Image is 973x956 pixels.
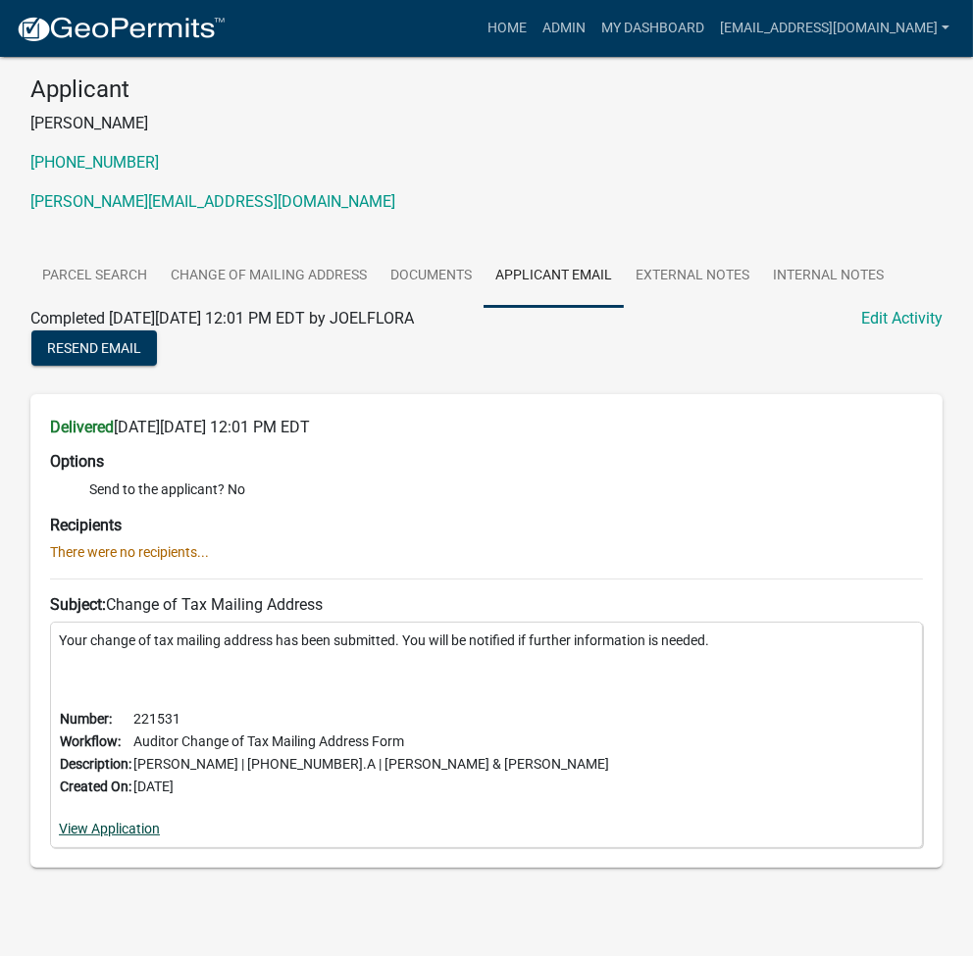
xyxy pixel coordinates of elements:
[60,756,131,772] b: Description:
[59,630,914,651] p: Your change of tax mailing address has been submitted. You will be notified if further informatio...
[761,245,896,308] a: Internal Notes
[593,10,712,47] a: My Dashboard
[30,245,159,308] a: Parcel search
[50,452,104,471] strong: Options
[50,595,106,614] strong: Subject:
[60,711,112,727] b: Number:
[47,340,141,356] span: Resend Email
[132,753,610,776] td: [PERSON_NAME] | [PHONE_NUMBER].A | [PERSON_NAME] & [PERSON_NAME]
[60,779,131,794] b: Created On:
[379,245,484,308] a: Documents
[535,10,593,47] a: Admin
[50,418,923,436] h6: [DATE][DATE] 12:01 PM EDT
[30,75,943,104] h4: Applicant
[50,542,923,563] p: There were no recipients...
[59,821,160,836] a: View Application
[30,112,943,135] p: [PERSON_NAME]
[132,776,610,798] td: [DATE]
[60,733,121,749] b: Workflow:
[89,479,923,500] li: Send to the applicant? No
[132,708,610,730] td: 221531
[484,245,624,308] a: Applicant Email
[50,516,122,534] strong: Recipients
[30,309,414,327] span: Completed [DATE][DATE] 12:01 PM EDT by JOELFLORA
[50,595,923,614] h6: Change of Tax Mailing Address
[480,10,535,47] a: Home
[712,10,957,47] a: [EMAIL_ADDRESS][DOMAIN_NAME]
[861,307,943,330] a: Edit Activity
[50,418,114,436] strong: Delivered
[31,330,157,366] button: Resend Email
[159,245,379,308] a: Change of Mailing Address
[624,245,761,308] a: External Notes
[132,730,610,753] td: Auditor Change of Tax Mailing Address Form
[30,192,395,211] a: [PERSON_NAME][EMAIL_ADDRESS][DOMAIN_NAME]
[30,153,159,172] a: [PHONE_NUMBER]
